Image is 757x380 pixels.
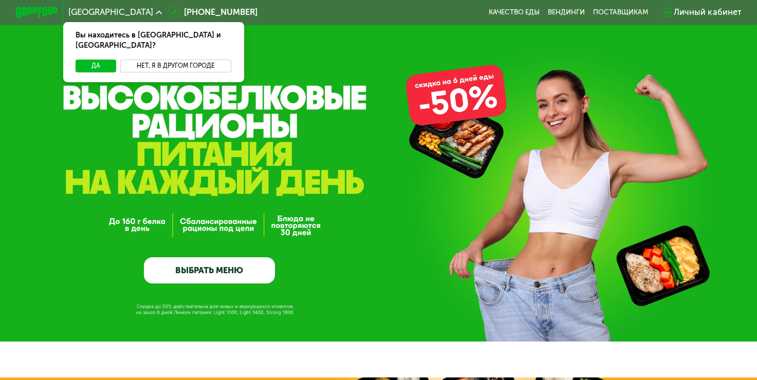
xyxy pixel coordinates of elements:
a: ВЫБРАТЬ МЕНЮ [144,257,275,283]
button: Нет, я в другом городе [120,60,231,72]
a: Вендинги [548,8,585,16]
a: [PHONE_NUMBER] [168,6,258,19]
div: поставщикам [593,8,648,16]
a: Качество еды [489,8,540,16]
div: Вы находитесь в [GEOGRAPHIC_DATA] и [GEOGRAPHIC_DATA]? [63,22,244,60]
span: [GEOGRAPHIC_DATA] [68,8,153,16]
div: Личный кабинет [674,6,741,19]
button: Да [76,60,116,72]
